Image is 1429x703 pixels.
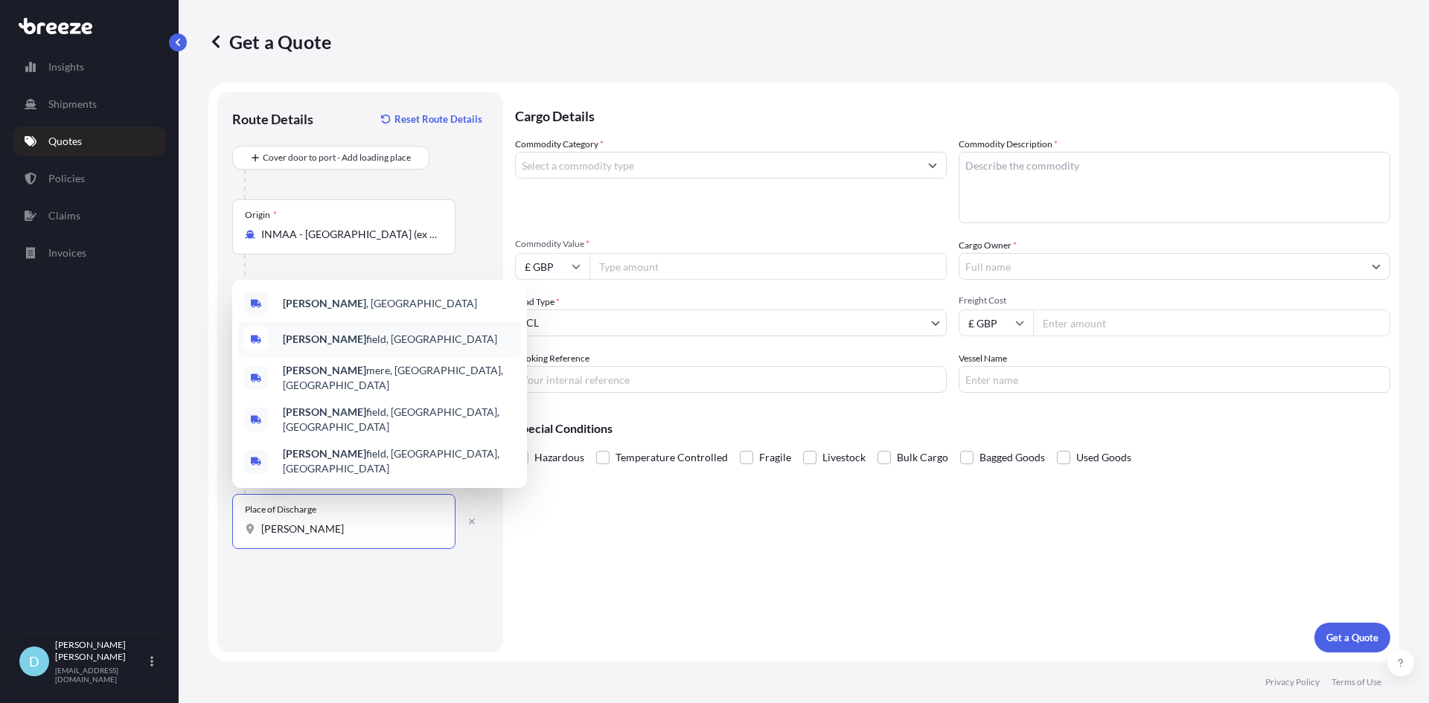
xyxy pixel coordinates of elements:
span: mere, [GEOGRAPHIC_DATA], [GEOGRAPHIC_DATA] [283,363,515,393]
p: Terms of Use [1332,676,1381,688]
input: Enter amount [1033,309,1390,336]
span: field, [GEOGRAPHIC_DATA], [GEOGRAPHIC_DATA] [283,405,515,434]
div: Show suggestions [232,280,527,488]
b: [PERSON_NAME] [283,333,366,345]
span: Fragile [759,446,791,469]
span: Hazardous [534,446,584,469]
p: [EMAIL_ADDRESS][DOMAIN_NAME] [55,666,147,684]
input: Select a commodity type [516,152,919,179]
p: Claims [48,208,80,223]
p: Privacy Policy [1265,676,1320,688]
p: [PERSON_NAME] [PERSON_NAME] [55,639,147,663]
label: Commodity Description [959,137,1058,152]
b: [PERSON_NAME] [283,364,366,376]
div: Origin [245,209,277,221]
span: Used Goods [1076,446,1131,469]
p: Insights [48,60,84,74]
button: Show suggestions [1363,253,1390,280]
p: Reset Route Details [394,112,482,126]
p: Shipments [48,97,97,112]
input: Type amount [589,253,947,280]
span: Bulk Cargo [897,446,948,469]
input: Enter name [959,366,1390,393]
span: , [GEOGRAPHIC_DATA] [283,296,477,311]
p: Policies [48,171,85,186]
p: Route Details [232,110,313,128]
span: D [29,654,39,669]
p: Main transport mode [232,284,488,296]
p: Get a Quote [208,30,331,54]
p: Cargo Details [515,92,1390,137]
label: Booking Reference [515,351,589,366]
span: Livestock [822,446,866,469]
button: Show suggestions [919,152,946,179]
b: [PERSON_NAME] [283,447,366,460]
span: Bagged Goods [979,446,1045,469]
p: Invoices [48,245,86,260]
span: LCL [522,315,539,330]
div: Place of Discharge [245,504,316,516]
span: Load Type [515,295,560,309]
b: [PERSON_NAME] [283,297,366,309]
span: Commodity Value [515,238,947,250]
span: Cover door to port - Add loading place [263,150,411,165]
span: Temperature Controlled [616,446,728,469]
span: field, [GEOGRAPHIC_DATA] [283,332,497,347]
input: Origin [261,227,437,242]
span: Freight Cost [959,295,1390,306]
input: Your internal reference [515,366,947,393]
label: Vessel Name [959,351,1007,366]
label: Cargo Owner [959,238,1017,253]
input: Place of Discharge [261,521,437,536]
span: field, [GEOGRAPHIC_DATA], [GEOGRAPHIC_DATA] [283,446,515,476]
p: Quotes [48,134,82,149]
input: Full name [959,253,1363,280]
p: Special Conditions [515,423,1390,434]
b: [PERSON_NAME] [283,405,366,418]
label: Commodity Category [515,137,604,152]
p: Get a Quote [1326,630,1378,645]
